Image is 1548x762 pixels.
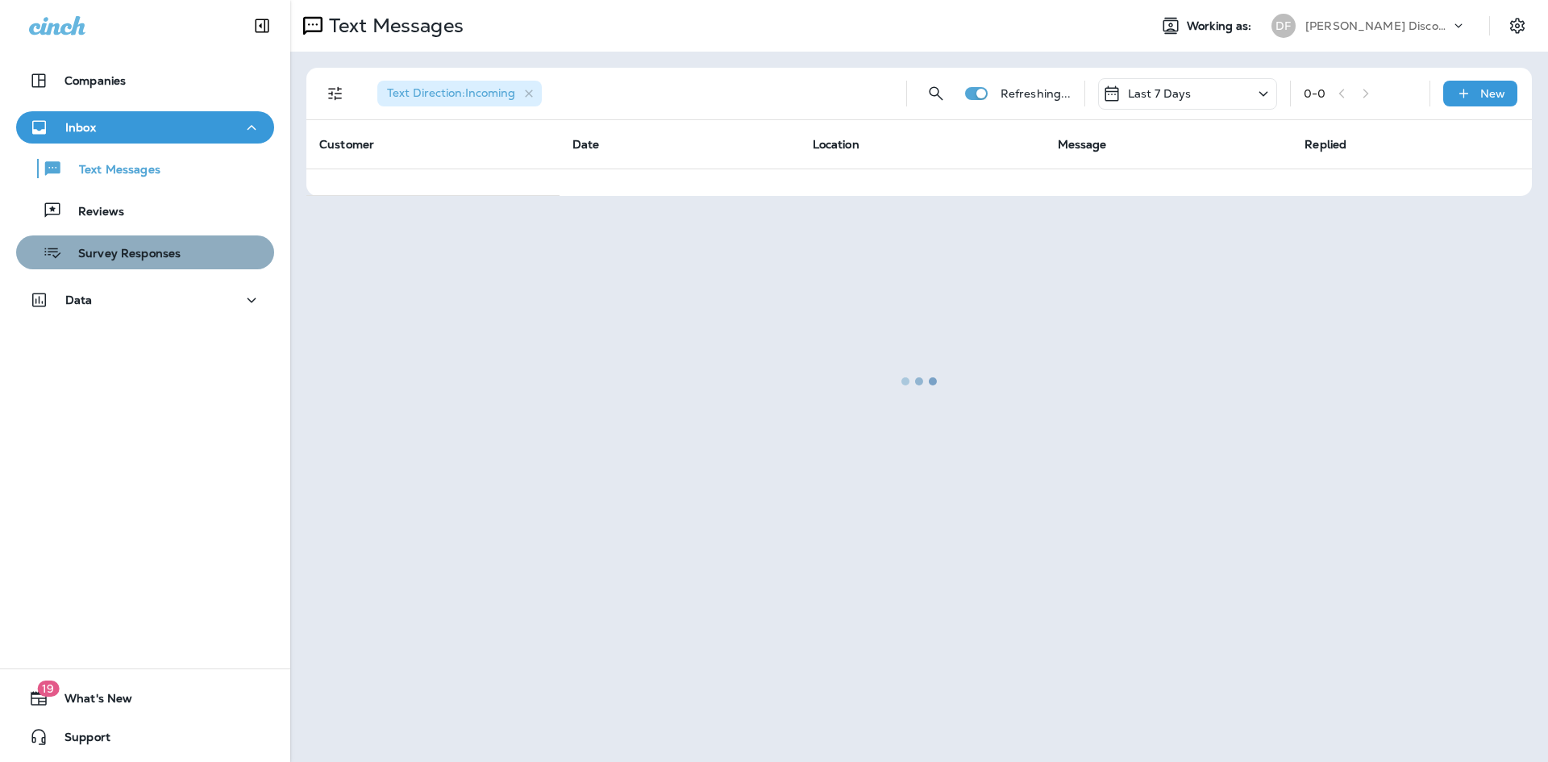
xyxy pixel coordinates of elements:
[63,163,160,178] p: Text Messages
[16,111,274,144] button: Inbox
[37,681,59,697] span: 19
[16,235,274,269] button: Survey Responses
[64,74,126,87] p: Companies
[62,205,124,220] p: Reviews
[16,721,274,753] button: Support
[65,121,96,134] p: Inbox
[65,294,93,306] p: Data
[62,247,181,262] p: Survey Responses
[16,65,274,97] button: Companies
[239,10,285,42] button: Collapse Sidebar
[16,194,274,227] button: Reviews
[1480,87,1505,100] p: New
[16,284,274,316] button: Data
[48,692,132,711] span: What's New
[16,152,274,185] button: Text Messages
[48,731,110,750] span: Support
[16,682,274,714] button: 19What's New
